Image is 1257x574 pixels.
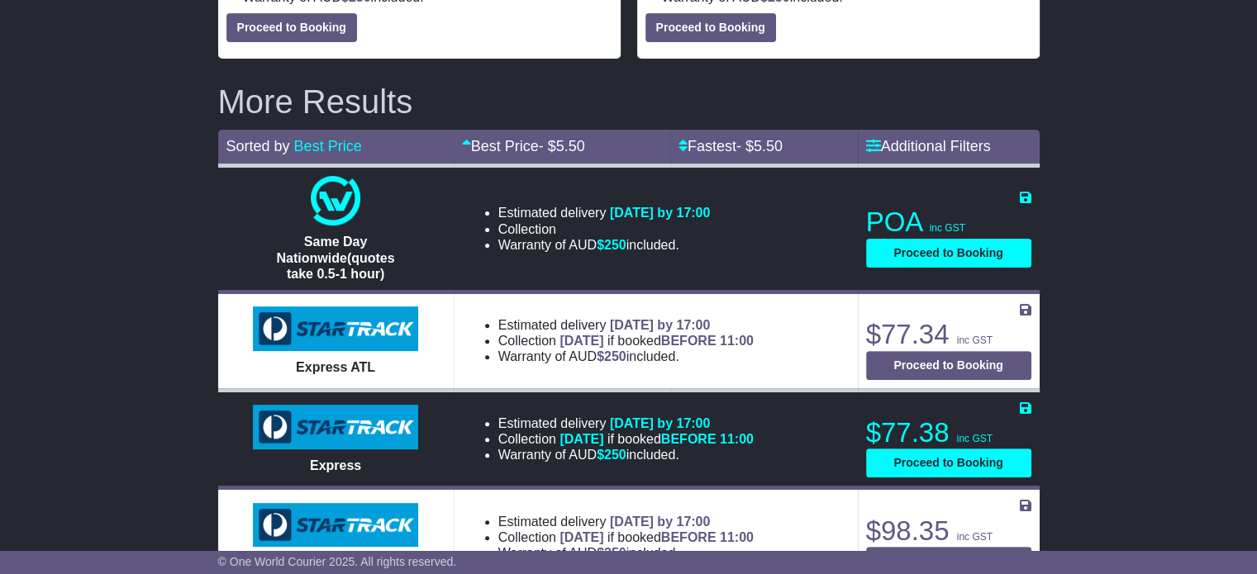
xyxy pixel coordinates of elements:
[226,138,290,154] span: Sorted by
[720,432,754,446] span: 11:00
[498,431,754,447] li: Collection
[597,546,626,560] span: $
[559,334,603,348] span: [DATE]
[597,448,626,462] span: $
[866,515,1031,548] p: $98.35
[610,416,711,430] span: [DATE] by 17:00
[661,432,717,446] span: BEFORE
[296,360,375,374] span: Express ATL
[866,351,1031,380] button: Proceed to Booking
[645,13,776,42] button: Proceed to Booking
[226,13,357,42] button: Proceed to Booking
[866,138,991,154] a: Additional Filters
[498,447,754,463] li: Warranty of AUD included.
[866,416,1031,449] p: $77.38
[597,238,626,252] span: $
[736,138,783,154] span: - $
[661,530,717,544] span: BEFORE
[866,239,1031,268] button: Proceed to Booking
[498,333,754,349] li: Collection
[462,138,585,154] a: Best Price- $5.50
[678,138,783,154] a: Fastest- $5.50
[294,138,362,154] a: Best Price
[218,83,1040,120] h2: More Results
[539,138,585,154] span: - $
[559,334,753,348] span: if booked
[559,432,603,446] span: [DATE]
[957,531,993,543] span: inc GST
[498,205,711,221] li: Estimated delivery
[866,448,1031,477] button: Proceed to Booking
[559,530,603,544] span: [DATE]
[253,306,418,351] img: StarTrack: Express ATL
[957,433,993,444] span: inc GST
[498,529,754,545] li: Collection
[866,318,1031,351] p: $77.34
[559,530,753,544] span: if booked
[311,176,360,225] img: One World Courier: Same Day Nationwide(quotes take 0.5-1 hour)
[559,432,753,446] span: if booked
[610,515,711,529] span: [DATE] by 17:00
[604,238,626,252] span: 250
[556,138,585,154] span: 5.50
[720,334,754,348] span: 11:00
[253,405,418,449] img: StarTrack: Express
[498,514,754,529] li: Estimated delivery
[218,555,457,568] span: © One World Courier 2025. All rights reserved.
[498,221,711,237] li: Collection
[720,530,754,544] span: 11:00
[754,138,783,154] span: 5.50
[498,349,754,364] li: Warranty of AUD included.
[661,334,717,348] span: BEFORE
[957,334,993,346] span: inc GST
[498,317,754,333] li: Estimated delivery
[604,349,626,363] span: 250
[498,237,711,253] li: Warranty of AUD included.
[610,318,711,332] span: [DATE] by 17:00
[498,415,754,431] li: Estimated delivery
[310,458,361,472] span: Express
[604,448,626,462] span: 250
[610,206,711,220] span: [DATE] by 17:00
[498,545,754,561] li: Warranty of AUD included.
[253,503,418,548] img: StarTrack: Fixed Price Premium
[597,349,626,363] span: $
[277,235,395,280] span: Same Day Nationwide(quotes take 0.5-1 hour)
[930,222,965,234] span: inc GST
[866,206,1031,239] p: POA
[604,546,626,560] span: 250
